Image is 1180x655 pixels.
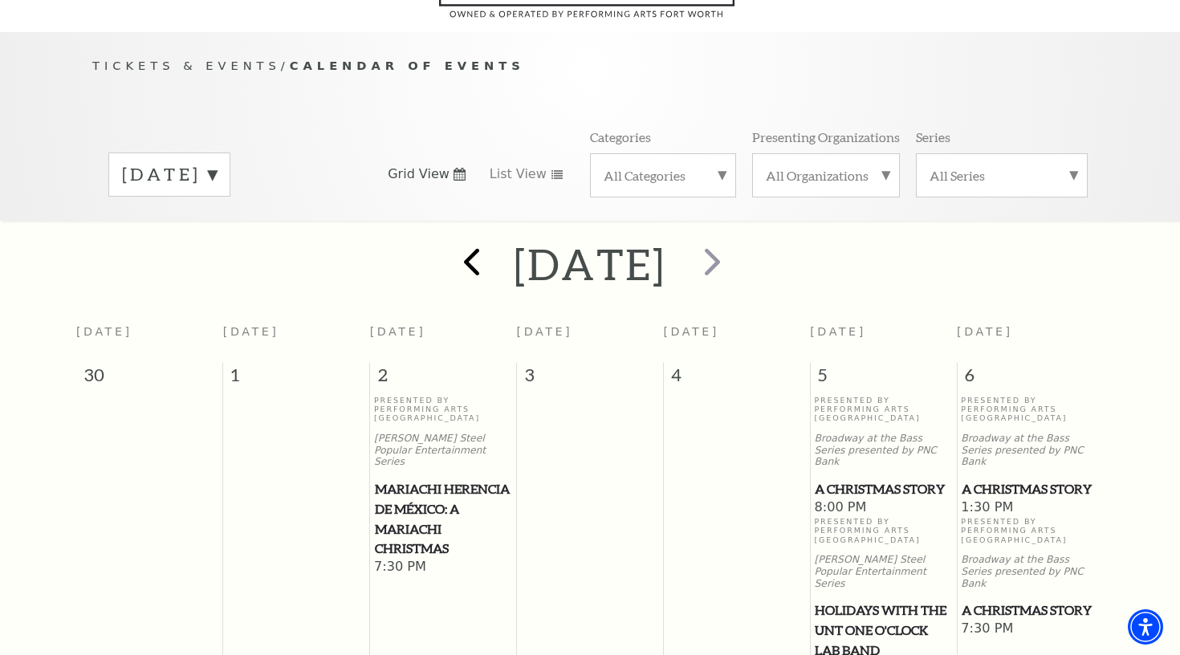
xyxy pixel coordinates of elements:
[961,433,1100,468] p: Broadway at the Bass Series presented by PNC Bank
[682,236,740,293] button: next
[814,554,952,589] p: [PERSON_NAME] Steel Popular Entertainment Series
[590,128,651,145] p: Categories
[388,165,450,183] span: Grid View
[290,59,525,72] span: Calendar of Events
[962,600,1099,620] span: A Christmas Story
[766,167,886,184] label: All Organizations
[814,479,952,499] a: A Christmas Story
[958,363,1104,395] span: 6
[752,128,900,145] p: Presenting Organizations
[663,325,719,338] span: [DATE]
[810,325,866,338] span: [DATE]
[961,396,1100,423] p: Presented By Performing Arts [GEOGRAPHIC_DATA]
[961,517,1100,544] p: Presented By Performing Arts [GEOGRAPHIC_DATA]
[961,499,1100,517] span: 1:30 PM
[961,620,1100,638] span: 7:30 PM
[814,499,952,517] span: 8:00 PM
[604,167,722,184] label: All Categories
[92,56,1088,76] p: /
[517,363,663,395] span: 3
[930,167,1074,184] label: All Series
[375,479,511,559] span: Mariachi Herencia de México: A Mariachi Christmas
[811,363,957,395] span: 5
[370,325,426,338] span: [DATE]
[374,396,512,423] p: Presented By Performing Arts [GEOGRAPHIC_DATA]
[374,433,512,468] p: [PERSON_NAME] Steel Popular Entertainment Series
[122,162,217,187] label: [DATE]
[517,325,573,338] span: [DATE]
[814,517,952,544] p: Presented By Performing Arts [GEOGRAPHIC_DATA]
[490,165,547,183] span: List View
[961,600,1100,620] a: A Christmas Story
[814,433,952,468] p: Broadway at the Bass Series presented by PNC Bank
[961,554,1100,589] p: Broadway at the Bass Series presented by PNC Bank
[1128,609,1163,645] div: Accessibility Menu
[916,128,950,145] p: Series
[815,479,951,499] span: A Christmas Story
[962,479,1099,499] span: A Christmas Story
[370,363,516,395] span: 2
[223,363,369,395] span: 1
[814,396,952,423] p: Presented By Performing Arts [GEOGRAPHIC_DATA]
[92,59,281,72] span: Tickets & Events
[514,238,665,290] h2: [DATE]
[957,325,1013,338] span: [DATE]
[76,363,222,395] span: 30
[374,559,512,576] span: 7:30 PM
[440,236,498,293] button: prev
[374,479,512,559] a: Mariachi Herencia de México: A Mariachi Christmas
[76,325,132,338] span: [DATE]
[961,479,1100,499] a: A Christmas Story
[664,363,810,395] span: 4
[223,325,279,338] span: [DATE]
